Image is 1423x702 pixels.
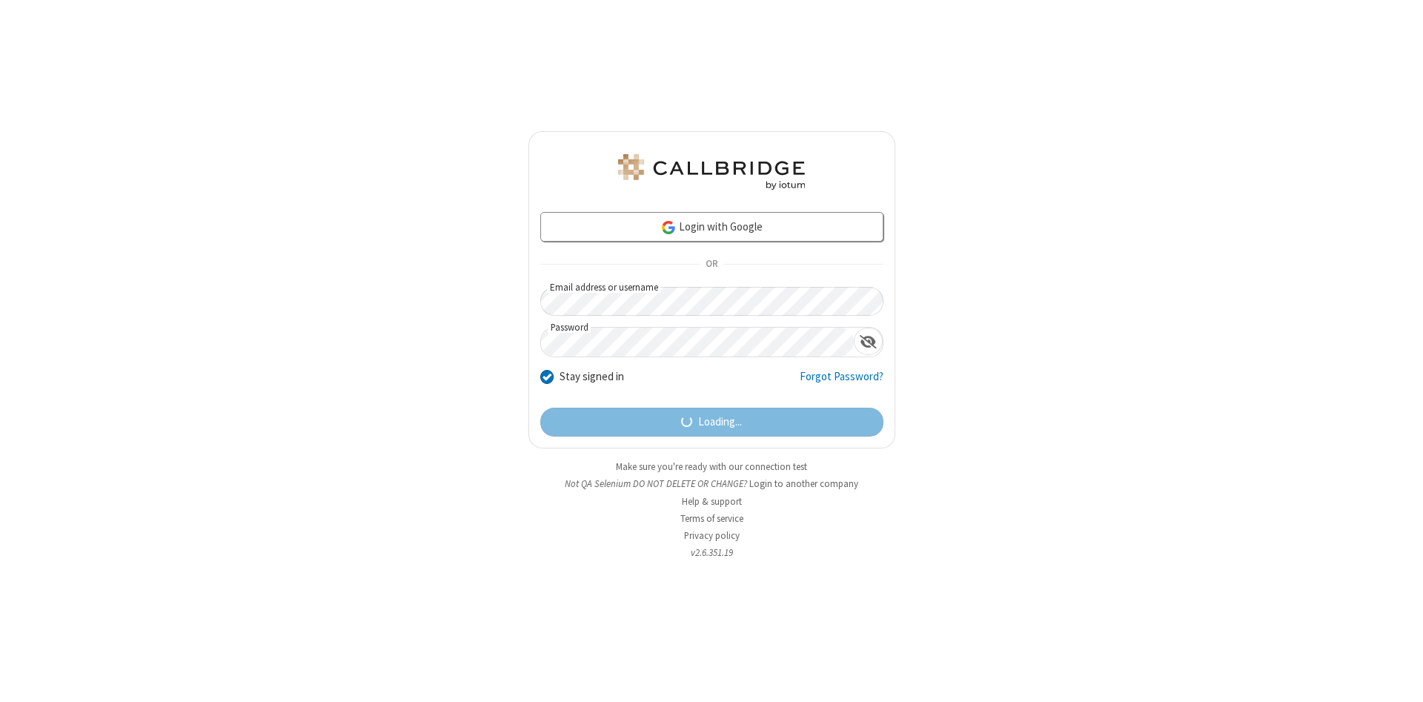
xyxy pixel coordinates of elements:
a: Privacy policy [684,529,740,542]
li: v2.6.351.19 [528,546,895,560]
input: Password [541,328,854,357]
button: Loading... [540,408,883,437]
a: Make sure you're ready with our connection test [616,460,807,473]
a: Forgot Password? [800,368,883,397]
a: Help & support [682,495,742,508]
a: Login with Google [540,212,883,242]
img: google-icon.png [660,219,677,236]
div: Show password [854,328,883,355]
li: Not QA Selenium DO NOT DELETE OR CHANGE? [528,477,895,491]
span: Loading... [698,414,742,431]
button: Login to another company [749,477,858,491]
a: Terms of service [680,512,743,525]
span: OR [700,254,723,275]
label: Stay signed in [560,368,624,385]
img: QA Selenium DO NOT DELETE OR CHANGE [615,154,808,190]
input: Email address or username [540,287,883,316]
